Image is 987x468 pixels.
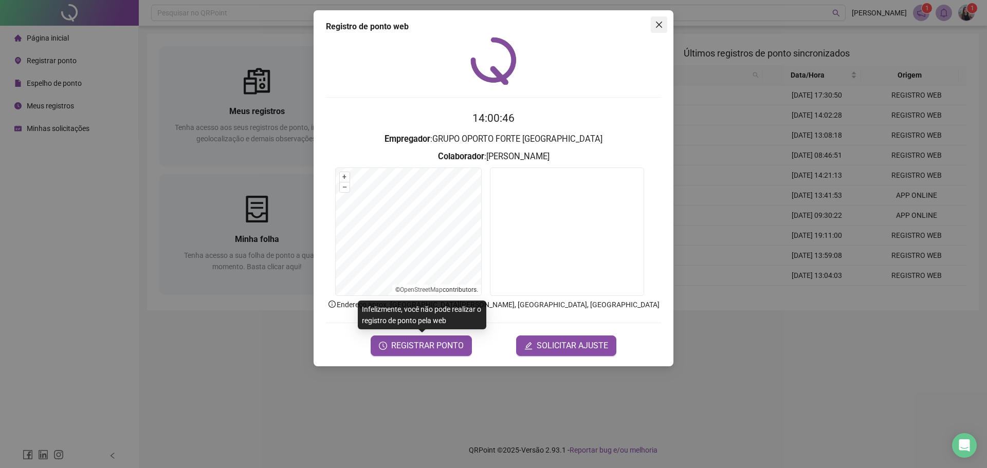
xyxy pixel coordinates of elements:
h3: : [PERSON_NAME] [326,150,661,163]
span: edit [524,342,533,350]
div: Open Intercom Messenger [952,433,977,458]
button: + [340,172,350,182]
button: REGISTRAR PONTO [371,335,472,356]
button: editSOLICITAR AJUSTE [516,335,616,356]
span: close [655,21,663,29]
span: info-circle [327,299,337,309]
p: Endereço aprox. : [GEOGRAPHIC_DATA][PERSON_NAME], [GEOGRAPHIC_DATA], [GEOGRAPHIC_DATA] [326,299,661,310]
a: OpenStreetMap [400,286,443,293]
span: clock-circle [379,342,387,350]
button: Close [651,16,667,33]
time: 14:00:46 [472,112,515,124]
img: QRPoint [470,37,517,85]
span: SOLICITAR AJUSTE [537,340,608,352]
strong: Empregador [385,134,430,144]
strong: Colaborador [438,152,484,161]
div: Infelizmente, você não pode realizar o registro de ponto pela web [358,301,486,329]
li: © contributors. [395,286,478,293]
button: – [340,182,350,192]
div: Registro de ponto web [326,21,661,33]
h3: : GRUPO OPORTO FORTE [GEOGRAPHIC_DATA] [326,133,661,146]
span: REGISTRAR PONTO [391,340,464,352]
